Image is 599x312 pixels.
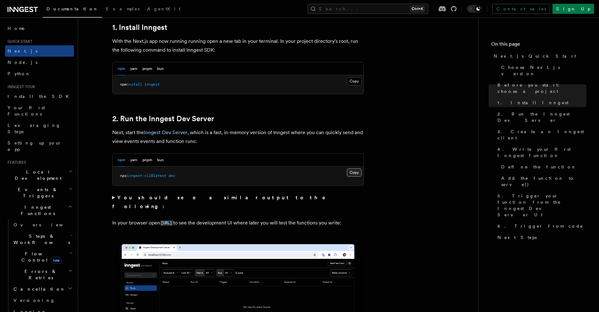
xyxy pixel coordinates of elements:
[499,161,586,173] a: Define the function
[497,234,537,241] span: Next Steps
[11,286,65,292] span: Cancellation
[5,201,74,219] button: Inngest Functions
[5,184,74,201] button: Events & Triggers
[8,123,61,134] span: Leveraging Steps
[5,39,32,44] span: Quick start
[552,4,594,14] a: Sign Up
[308,4,428,14] button: Search...Ctrl+K
[11,283,74,295] button: Cancellation
[497,82,586,94] span: Before you start: choose a project
[144,129,187,135] a: Inngest Dev Server
[160,220,173,226] a: [URL]
[501,175,586,188] span: Add the function to serve()
[8,48,37,54] span: Next.js
[501,164,576,170] span: Define the function
[5,186,69,199] span: Events & Triggers
[157,62,164,75] button: bun
[130,62,137,75] button: yarn
[467,5,482,13] button: Toggle dark mode
[11,233,70,246] span: Steps & Workflows
[112,195,335,209] strong: You should see a similar output to the following:
[492,4,550,14] a: Contact sales
[5,91,74,102] a: Install the SDK
[494,53,576,59] span: Next.js Quick Start
[5,137,74,155] a: Setting up your app
[495,220,586,232] a: 6. Trigger from code
[118,154,125,167] button: npm
[112,23,167,32] a: 1. Install Inngest
[157,154,164,167] button: bun
[497,146,586,159] span: 4. Write your first Inngest function
[5,57,74,68] a: Node.js
[495,108,586,126] a: 2. Run the Inngest Dev Server
[106,6,140,11] span: Examples
[11,295,74,306] a: Versioning
[8,94,73,99] span: Install the SDK
[112,114,214,123] a: 2. Run the Inngest Dev Server
[5,45,74,57] a: Next.js
[112,37,364,54] p: With the Next.js app now running running open a new tab in your terminal. In your project directo...
[491,50,586,62] a: Next.js Quick Start
[169,173,175,178] span: dev
[5,102,74,120] a: Your first Functions
[347,168,362,177] button: Copy
[8,105,45,116] span: Your first Functions
[495,190,586,220] a: 5. Trigger your function from the Inngest Dev Server UI
[11,219,74,230] a: Overview
[410,6,424,12] kbd: Ctrl+K
[144,82,160,87] span: inngest
[11,251,69,263] span: Flow Control
[497,111,586,123] span: 2. Run the Inngest Dev Server
[112,128,364,146] p: Next, start the , which is a fast, in-memory version of Inngest where you can quickly send and vi...
[8,60,37,65] span: Node.js
[495,79,586,97] a: Before you start: choose a project
[5,169,69,181] span: Local Development
[127,173,166,178] span: inngest-cli@latest
[102,2,143,17] a: Examples
[497,193,586,218] span: 5. Trigger your function from the Inngest Dev Server UI
[14,222,78,227] span: Overview
[8,71,31,76] span: Python
[112,193,364,211] summary: You should see a similar output to the following:
[5,23,74,34] a: Home
[5,120,74,137] a: Leveraging Steps
[11,230,74,248] button: Steps & Workflows
[142,62,152,75] button: pnpm
[347,77,362,85] button: Copy
[112,218,364,228] p: In your browser open to see the development UI where later you will test the functions you write:
[120,82,127,87] span: npm
[11,266,74,283] button: Errors & Retries
[47,6,98,11] span: Documentation
[118,62,125,75] button: npm
[14,298,55,303] span: Versioning
[497,128,586,141] span: 3. Create an Inngest client
[11,268,68,281] span: Errors & Retries
[8,25,25,31] span: Home
[120,173,127,178] span: npx
[127,82,142,87] span: install
[495,232,586,243] a: Next Steps
[8,140,62,152] span: Setting up your app
[495,126,586,144] a: 3. Create an Inngest client
[495,97,586,108] a: 1. Install Inngest
[51,257,61,264] span: new
[11,248,74,266] button: Flow Controlnew
[5,204,68,217] span: Inngest Functions
[491,40,586,50] h4: On this page
[495,144,586,161] a: 4. Write your first Inngest function
[142,154,152,167] button: pnpm
[5,160,26,165] span: Features
[499,173,586,190] a: Add the function to serve()
[130,154,137,167] button: yarn
[499,62,586,79] a: Choose Next.js version
[5,166,74,184] button: Local Development
[497,99,568,106] span: 1. Install Inngest
[5,84,35,89] span: Inngest tour
[501,64,586,77] span: Choose Next.js version
[143,2,184,17] a: AgentKit
[43,2,102,18] a: Documentation
[147,6,180,11] span: AgentKit
[5,68,74,79] a: Python
[497,223,583,229] span: 6. Trigger from code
